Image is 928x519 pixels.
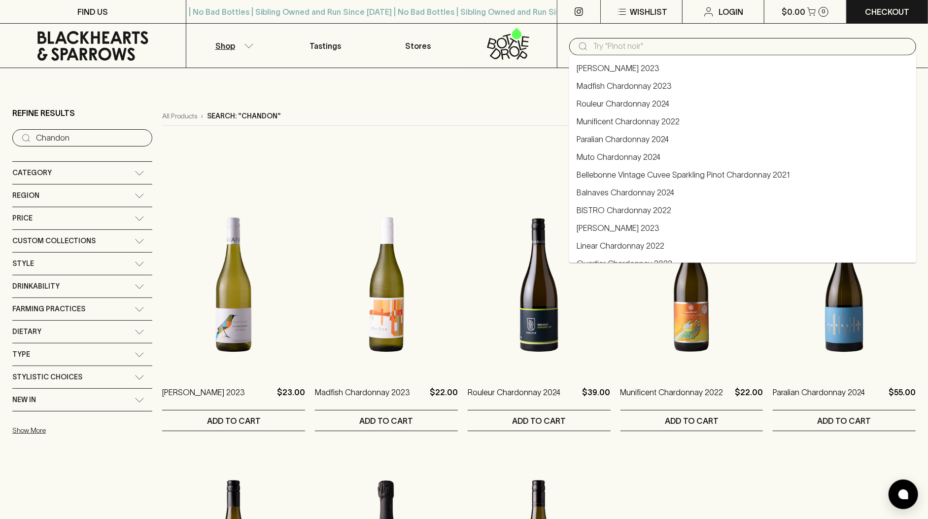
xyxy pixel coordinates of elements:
[279,24,372,68] a: Tastings
[865,6,909,18] p: Checkout
[162,199,305,371] img: Wangolina Chardonnay 2023
[773,386,865,410] a: Paralian Chardonnay 2024
[620,410,763,431] button: ADD TO CART
[818,415,871,427] p: ADD TO CART
[577,240,664,252] a: Linear Chardonnay 2022
[577,80,672,92] a: Madfish Chardonnay 2023
[583,386,611,410] p: $39.00
[12,389,152,411] div: New In
[12,348,30,361] span: Type
[630,6,667,18] p: Wishlist
[773,199,916,371] img: Paralian Chardonnay 2024
[577,151,660,163] a: Muto Chardonnay 2024
[12,185,152,207] div: Region
[36,130,144,146] input: Try “Pinot noir”
[665,415,719,427] p: ADD TO CART
[577,62,659,74] a: [PERSON_NAME] 2023
[577,222,659,234] a: [PERSON_NAME] 2023
[12,303,85,315] span: Farming Practices
[430,386,458,410] p: $22.00
[577,258,672,269] a: Quartier Chardonnay 2022
[577,186,674,198] a: Balnaves Chardonnay 2024
[405,40,431,52] p: Stores
[207,415,261,427] p: ADD TO CART
[12,371,82,383] span: Stylistic Choices
[315,386,410,410] a: Madfish Chardonnay 2023
[773,410,916,431] button: ADD TO CART
[822,9,825,14] p: 0
[12,366,152,388] div: Stylistic Choices
[77,6,108,18] p: FIND US
[12,167,52,179] span: Category
[12,253,152,275] div: Style
[889,386,916,410] p: $55.00
[719,6,743,18] p: Login
[12,343,152,366] div: Type
[162,410,305,431] button: ADD TO CART
[360,415,413,427] p: ADD TO CART
[468,199,611,371] img: Rouleur Chardonnay 2024
[735,386,763,410] p: $22.00
[315,410,458,431] button: ADD TO CART
[577,133,669,145] a: Paralian Chardonnay 2024
[12,280,60,293] span: Drinkability
[577,115,680,127] a: Munificent Chardonnay 2022
[512,415,566,427] p: ADD TO CART
[372,24,464,68] a: Stores
[207,111,281,121] p: Search: "Chandon"
[215,40,235,52] p: Shop
[12,326,41,338] span: Dietary
[12,321,152,343] div: Dietary
[315,199,458,371] img: Madfish Chardonnay 2023
[12,189,39,202] span: Region
[201,111,203,121] p: ›
[12,212,33,224] span: Price
[577,169,790,181] a: Bellebonne Vintage Cuvee Sparkling Pinot Chardonnay 2021
[12,230,152,252] div: Custom Collections
[12,107,75,119] p: Refine Results
[12,207,152,229] div: Price
[12,420,141,441] button: Show More
[12,275,152,297] div: Drinkability
[12,258,34,270] span: Style
[12,298,152,320] div: Farming Practices
[620,386,723,410] a: Munificent Chardonnay 2022
[577,204,671,216] a: BISTRO Chardonnay 2022
[468,386,560,410] a: Rouleur Chardonnay 2024
[468,410,611,431] button: ADD TO CART
[12,394,36,406] span: New In
[162,111,197,121] a: All Products
[593,38,908,54] input: Try "Pinot noir"
[277,386,305,410] p: $23.00
[782,6,805,18] p: $0.00
[162,386,245,410] a: [PERSON_NAME] 2023
[309,40,341,52] p: Tastings
[898,489,908,499] img: bubble-icon
[620,199,763,371] img: Munificent Chardonnay 2022
[186,24,279,68] button: Shop
[12,235,96,247] span: Custom Collections
[12,162,152,184] div: Category
[577,98,669,110] a: Rouleur Chardonnay 2024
